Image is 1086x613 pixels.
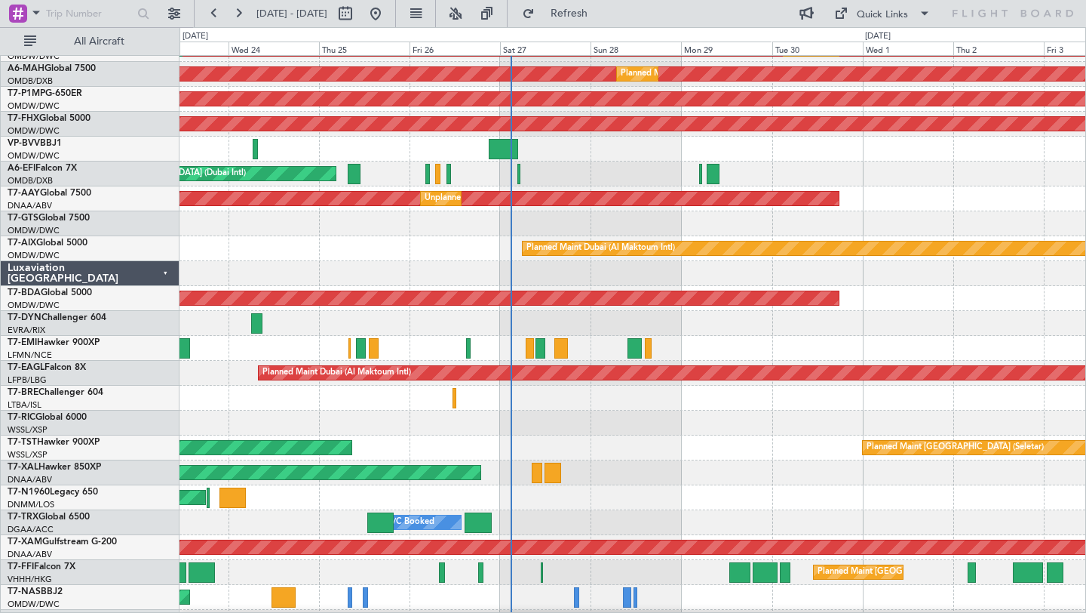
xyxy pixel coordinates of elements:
[8,164,35,173] span: A6-EFI
[39,36,159,47] span: All Aircraft
[8,474,52,485] a: DNAA/ABV
[8,114,39,123] span: T7-FHX
[8,499,54,510] a: DNMM/LOS
[953,42,1044,55] div: Thu 2
[8,313,41,322] span: T7-DYN
[8,189,40,198] span: T7-AAY
[410,42,500,55] div: Fri 26
[8,89,82,98] a: T7-P1MPG-650ER
[8,363,86,372] a: T7-EAGLFalcon 8X
[8,413,35,422] span: T7-RIC
[17,29,164,54] button: All Aircraft
[526,237,675,260] div: Planned Maint Dubai (Al Maktoum Intl)
[8,338,100,347] a: T7-EMIHawker 900XP
[772,42,863,55] div: Tue 30
[8,89,45,98] span: T7-P1MP
[8,239,36,248] span: T7-AIX
[8,250,60,261] a: OMDW/DWC
[8,413,87,422] a: T7-RICGlobal 6000
[8,363,44,372] span: T7-EAGL
[8,325,45,336] a: EVRA/RIX
[500,42,591,55] div: Sat 27
[8,288,92,297] a: T7-BDAGlobal 5000
[8,288,41,297] span: T7-BDA
[857,8,908,23] div: Quick Links
[229,42,319,55] div: Wed 24
[8,239,87,248] a: T7-AIXGlobal 5000
[8,599,60,610] a: OMDW/DWC
[8,538,42,547] span: T7-XAM
[262,362,411,384] div: Planned Maint Dubai (Al Maktoum Intl)
[8,463,101,472] a: T7-XALHawker 850XP
[8,51,60,62] a: OMDW/DWC
[8,587,41,596] span: T7-NAS
[8,189,91,198] a: T7-AAYGlobal 7500
[8,150,60,162] a: OMDW/DWC
[8,449,48,461] a: WSSL/XSP
[8,175,53,186] a: OMDB/DXB
[183,30,208,43] div: [DATE]
[8,114,90,123] a: T7-FHXGlobal 5000
[8,64,44,73] span: A6-MAH
[319,42,410,55] div: Thu 25
[8,438,100,447] a: T7-TSTHawker 900XP
[8,64,96,73] a: A6-MAHGlobal 7500
[8,388,38,397] span: T7-BRE
[46,2,133,25] input: Trip Number
[387,511,434,534] div: A/C Booked
[865,30,891,43] div: [DATE]
[8,488,98,497] a: T7-N1960Legacy 650
[8,488,50,497] span: T7-N1960
[137,42,228,55] div: Tue 23
[8,350,52,361] a: LFMN/NCE
[8,562,75,571] a: T7-FFIFalcon 7X
[8,313,106,322] a: T7-DYNChallenger 604
[827,2,938,26] button: Quick Links
[621,63,873,85] div: Planned Maint [GEOGRAPHIC_DATA] ([GEOGRAPHIC_DATA] Intl)
[8,524,54,535] a: DGAA/ACC
[8,125,60,137] a: OMDW/DWC
[538,8,601,19] span: Refresh
[8,562,34,571] span: T7-FFI
[818,561,1055,584] div: Planned Maint [GEOGRAPHIC_DATA] ([GEOGRAPHIC_DATA])
[8,438,37,447] span: T7-TST
[8,300,60,311] a: OMDW/DWC
[8,100,60,112] a: OMDW/DWC
[8,164,77,173] a: A6-EFIFalcon 7X
[863,42,953,55] div: Wed 1
[8,574,52,585] a: VHHH/HKG
[8,399,41,411] a: LTBA/ISL
[8,214,90,223] a: T7-GTSGlobal 7500
[8,538,117,547] a: T7-XAMGulfstream G-200
[8,463,38,472] span: T7-XAL
[8,200,52,211] a: DNAA/ABV
[8,587,63,596] a: T7-NASBBJ2
[8,75,53,87] a: OMDB/DXB
[8,225,60,236] a: OMDW/DWC
[681,42,772,55] div: Mon 29
[256,7,327,20] span: [DATE] - [DATE]
[8,549,52,560] a: DNAA/ABV
[8,424,48,436] a: WSSL/XSP
[8,139,40,148] span: VP-BVV
[591,42,681,55] div: Sun 28
[8,513,90,522] a: T7-TRXGlobal 6500
[867,436,1044,459] div: Planned Maint [GEOGRAPHIC_DATA] (Seletar)
[8,513,38,522] span: T7-TRX
[8,388,103,397] a: T7-BREChallenger 604
[515,2,606,26] button: Refresh
[8,338,37,347] span: T7-EMI
[425,187,648,210] div: Unplanned Maint [GEOGRAPHIC_DATA] (Al Maktoum Intl)
[8,374,47,386] a: LFPB/LBG
[8,139,62,148] a: VP-BVVBBJ1
[8,214,38,223] span: T7-GTS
